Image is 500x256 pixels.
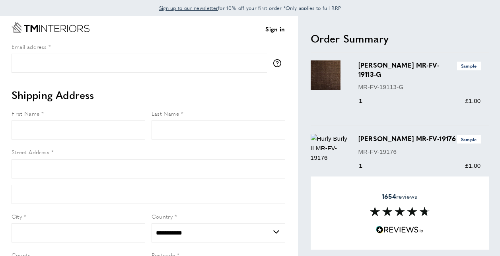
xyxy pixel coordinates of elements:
span: £1.00 [465,162,481,169]
h3: [PERSON_NAME] MR-FV-19176 [358,134,481,144]
a: Go to Home page [12,22,89,33]
img: Reviews section [370,207,430,217]
span: £1.00 [465,97,481,104]
span: for 10% off your first order *Only applies to full RRP [159,4,341,12]
div: 1 [358,161,374,171]
p: MR-FV-19176 [358,147,481,157]
a: Sign up to our newsletter [159,4,218,12]
a: Sign in [265,24,285,34]
span: City [12,212,22,220]
h2: Order Summary [311,31,489,46]
span: Last Name [152,109,179,117]
img: Hurly Burly II MR-FV-19176 [311,134,350,163]
span: First Name [12,109,40,117]
strong: 1654 [382,192,396,201]
span: Email address [12,43,47,50]
span: Sample [457,62,481,70]
h2: Shipping Address [12,88,285,102]
img: Hurly Burly II MR-FV-19113-G [311,60,340,90]
span: Sample [457,135,481,144]
div: 1 [358,96,374,106]
p: MR-FV-19113-G [358,82,481,92]
button: More information [273,59,285,67]
h3: [PERSON_NAME] MR-FV-19113-G [358,60,481,79]
span: Country [152,212,173,220]
span: reviews [382,192,417,200]
img: Reviews.io 5 stars [376,226,424,234]
span: Street Address [12,148,50,156]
